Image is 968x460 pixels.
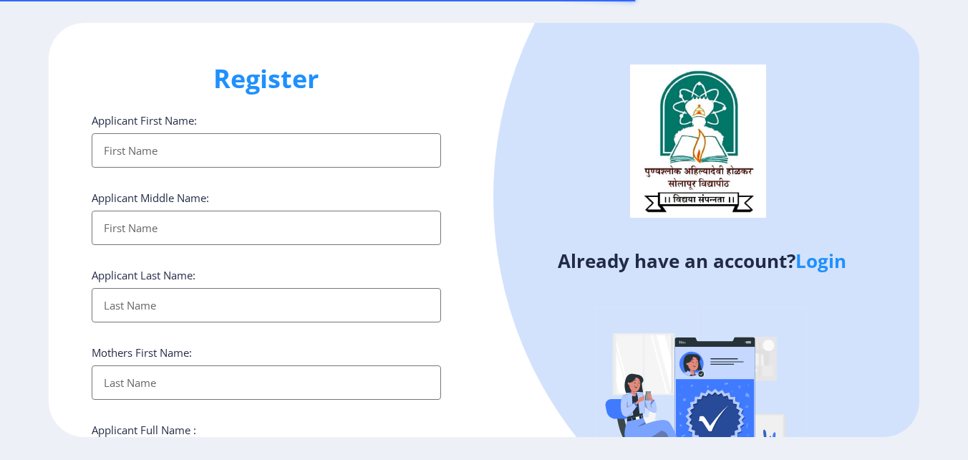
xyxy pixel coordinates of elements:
[795,248,846,274] a: Login
[92,423,196,451] label: Applicant Full Name : (As on marksheet)
[92,62,441,96] h1: Register
[92,288,441,322] input: Last Name
[495,249,909,272] h4: Already have an account?
[92,133,441,168] input: First Name
[630,64,766,218] img: logo
[92,268,195,282] label: Applicant Last Name:
[92,113,197,128] label: Applicant First Name:
[92,365,441,400] input: Last Name
[92,345,192,360] label: Mothers First Name:
[92,191,209,205] label: Applicant Middle Name:
[92,211,441,245] input: First Name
